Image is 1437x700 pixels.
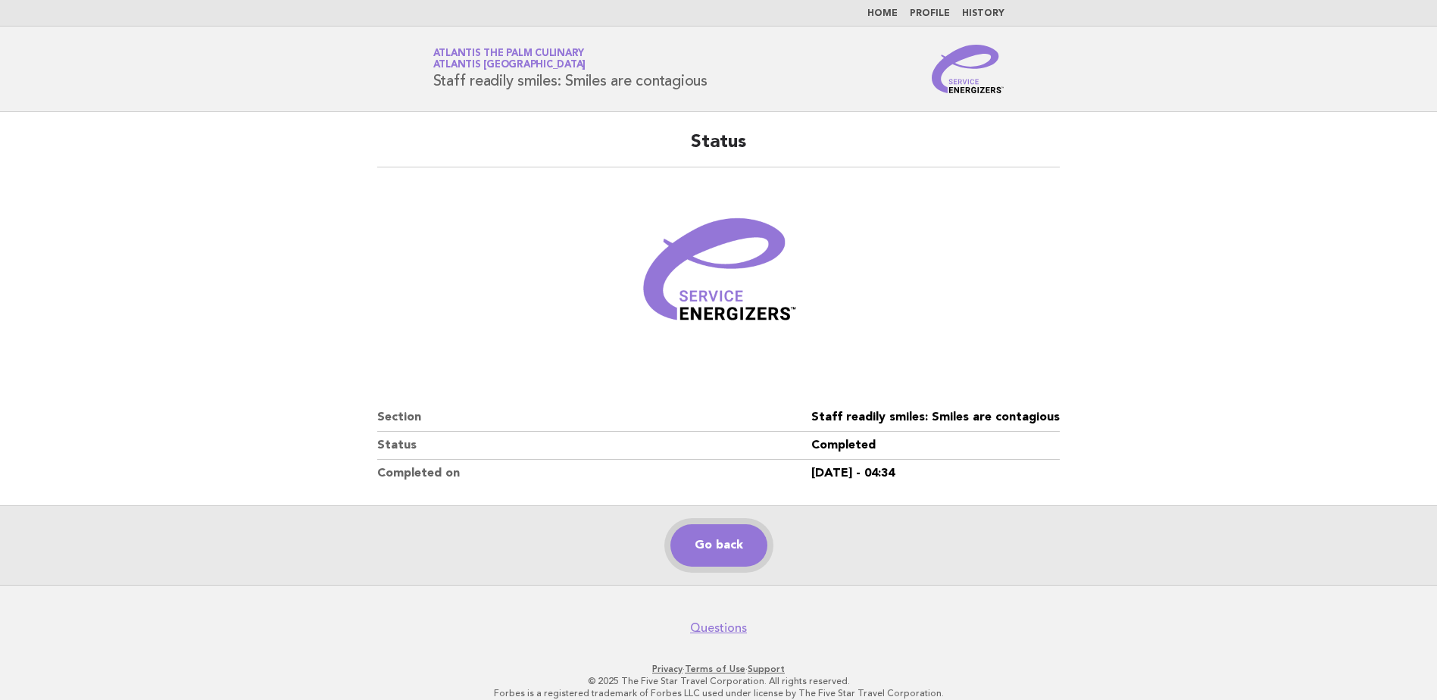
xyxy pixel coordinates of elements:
a: Terms of Use [685,664,745,674]
dd: Completed [811,432,1060,460]
p: © 2025 The Five Star Travel Corporation. All rights reserved. [255,675,1182,687]
a: Questions [690,620,747,636]
img: Service Energizers [932,45,1004,93]
img: Verified [628,186,810,367]
p: · · [255,663,1182,675]
dt: Completed on [377,460,811,487]
a: Atlantis The Palm CulinaryAtlantis [GEOGRAPHIC_DATA] [433,48,586,70]
h2: Status [377,130,1060,167]
a: History [962,9,1004,18]
a: Profile [910,9,950,18]
a: Support [748,664,785,674]
dt: Status [377,432,811,460]
a: Home [867,9,898,18]
dd: [DATE] - 04:34 [811,460,1060,487]
dd: Staff readily smiles: Smiles are contagious [811,404,1060,432]
span: Atlantis [GEOGRAPHIC_DATA] [433,61,586,70]
a: Go back [670,524,767,567]
h1: Staff readily smiles: Smiles are contagious [433,49,708,89]
dt: Section [377,404,811,432]
a: Privacy [652,664,683,674]
p: Forbes is a registered trademark of Forbes LLC used under license by The Five Star Travel Corpora... [255,687,1182,699]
